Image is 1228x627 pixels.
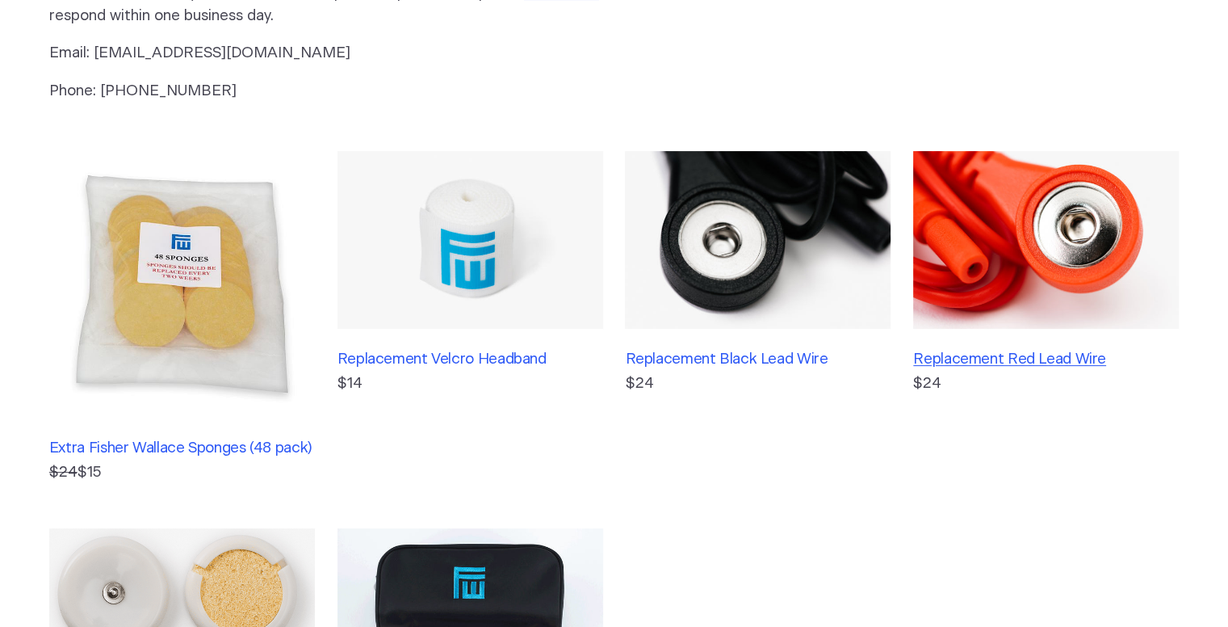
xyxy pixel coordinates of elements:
[913,372,1179,395] p: $24
[913,151,1179,483] a: Replacement Red Lead Wire$24
[337,372,603,395] p: $14
[625,151,891,483] a: Replacement Black Lead Wire$24
[49,465,78,480] s: $24
[337,151,603,483] a: Replacement Velcro Headband$14
[625,372,891,395] p: $24
[625,151,891,328] img: Replacement Black Lead Wire
[49,151,315,417] img: Extra Fisher Wallace Sponges (48 pack)
[337,151,603,328] img: Replacement Velcro Headband
[913,151,1179,328] img: Replacement Red Lead Wire
[625,351,891,368] h3: Replacement Black Lead Wire
[49,42,708,65] p: Email: [EMAIL_ADDRESS][DOMAIN_NAME]
[49,461,315,484] p: $15
[49,440,315,457] h3: Extra Fisher Wallace Sponges (48 pack)
[49,80,708,103] p: Phone: [PHONE_NUMBER]
[337,351,603,368] h3: Replacement Velcro Headband
[49,151,315,483] a: Extra Fisher Wallace Sponges (48 pack) $24$15
[913,351,1179,368] h3: Replacement Red Lead Wire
